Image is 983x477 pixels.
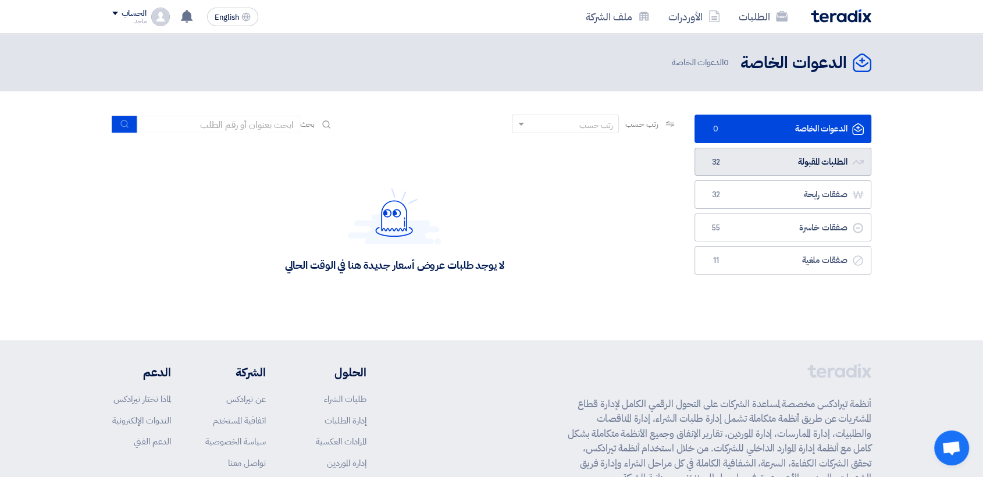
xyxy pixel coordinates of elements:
a: الندوات الإلكترونية [112,414,171,427]
a: طلبات الشراء [324,393,366,405]
a: صفقات خاسرة55 [694,213,871,242]
img: Hello [348,188,441,244]
h2: الدعوات الخاصة [740,52,847,74]
a: إدارة الموردين [327,457,366,469]
input: ابحث بعنوان أو رقم الطلب [137,116,300,133]
div: ماجد [112,18,147,24]
a: تواصل معنا [228,457,266,469]
li: الدعم [112,364,171,381]
span: 32 [709,189,723,201]
li: الشركة [205,364,266,381]
span: 11 [709,255,723,266]
a: ملف الشركة [576,3,659,30]
button: English [207,8,258,26]
a: الدعم الفني [134,435,171,448]
a: عن تيرادكس [226,393,266,405]
a: اتفاقية المستخدم [213,414,266,427]
a: الدعوات الخاصة0 [694,115,871,143]
div: لا يوجد طلبات عروض أسعار جديدة هنا في الوقت الحالي [284,258,504,272]
img: profile_test.png [151,8,170,26]
span: English [215,13,239,22]
li: الحلول [301,364,366,381]
a: صفقات رابحة32 [694,180,871,209]
span: الدعوات الخاصة [672,56,731,69]
span: 32 [709,156,723,168]
span: بحث [300,118,315,130]
span: 0 [724,56,729,69]
span: 0 [709,123,723,135]
span: 55 [709,222,723,234]
a: لماذا تختار تيرادكس [113,393,171,405]
a: الطلبات [729,3,797,30]
span: رتب حسب [625,118,658,130]
a: إدارة الطلبات [325,414,366,427]
div: الحساب [122,9,147,19]
a: المزادات العكسية [316,435,366,448]
a: الأوردرات [659,3,729,30]
a: الطلبات المقبولة32 [694,148,871,176]
a: صفقات ملغية11 [694,246,871,275]
img: Teradix logo [811,9,871,23]
div: رتب حسب [579,119,612,131]
div: Open chat [934,430,969,465]
a: سياسة الخصوصية [205,435,266,448]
